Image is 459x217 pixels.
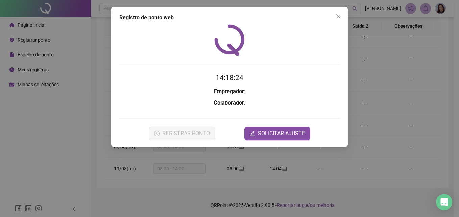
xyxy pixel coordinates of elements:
[333,11,344,22] button: Close
[149,127,215,140] button: REGISTRAR PONTO
[436,194,452,210] div: Open Intercom Messenger
[250,131,255,136] span: edit
[214,88,244,95] strong: Empregador
[214,100,244,106] strong: Colaborador
[214,24,245,56] img: QRPoint
[336,14,341,19] span: close
[244,127,310,140] button: editSOLICITAR AJUSTE
[119,14,340,22] div: Registro de ponto web
[258,129,305,138] span: SOLICITAR AJUSTE
[119,99,340,107] h3: :
[216,74,243,82] time: 14:18:24
[119,87,340,96] h3: :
